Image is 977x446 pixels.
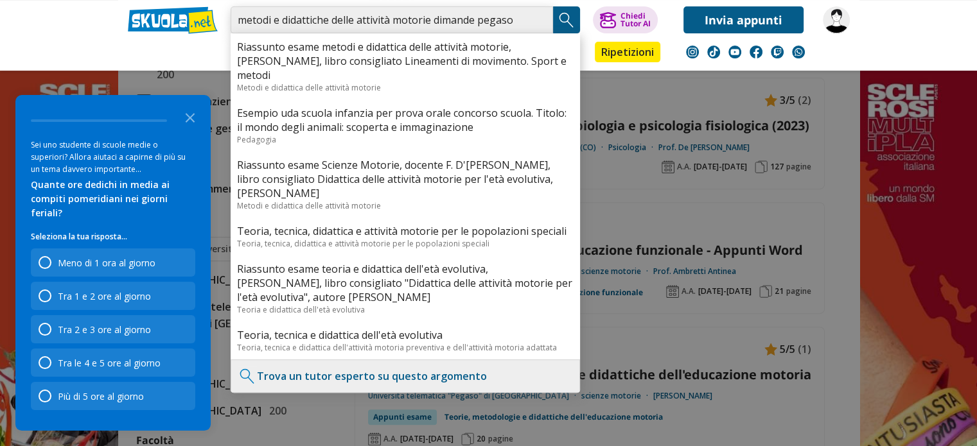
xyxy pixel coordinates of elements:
[237,134,574,145] div: Pedagogia
[237,106,574,134] a: Esempio uda scuola infanzia per prova orale concorso scuola. Titolo: il mondo degli animali: scop...
[707,46,720,58] img: tiktok
[620,12,650,28] div: Chiedi Tutor AI
[58,323,151,336] div: Tra 2 e 3 ore al giorno
[750,46,762,58] img: facebook
[31,348,195,377] div: Tra le 4 e 5 ore al giorno
[257,369,487,383] a: Trova un tutor esperto su questo argomento
[58,357,161,369] div: Tra le 4 e 5 ore al giorno
[792,46,805,58] img: WhatsApp
[31,248,195,277] div: Meno di 1 ora al giorno
[31,382,195,410] div: Più di 5 ore al giorno
[227,42,285,65] a: Appunti
[237,200,574,211] div: Metodi e didattica delle attività motorie
[237,262,574,304] a: Riassunto esame teoria e didattica dell'età evolutiva, [PERSON_NAME], libro consigliato "Didattic...
[237,82,574,93] div: Metodi e didattica delle attività motorie
[553,6,580,33] button: Search Button
[31,178,195,220] div: Quante ore dedichi in media ai compiti pomeridiani nei giorni feriali?
[238,366,257,386] img: Trova un tutor esperto
[771,46,784,58] img: twitch
[237,328,574,342] a: Teoria, tecnica e didattica dell'età evolutiva
[15,95,211,431] div: Survey
[237,158,574,200] a: Riassunto esame Scienze Motorie, docente F. D'[PERSON_NAME], libro consigliato Didattica delle at...
[728,46,741,58] img: youtube
[593,6,658,33] button: ChiediTutor AI
[823,6,850,33] img: anto_castaldi
[177,104,203,130] button: Close the survey
[58,390,144,402] div: Più di 5 ore al giorno
[31,230,195,243] p: Seleziona la tua risposta...
[31,315,195,343] div: Tra 2 e 3 ore al giorno
[683,6,804,33] a: Invia appunti
[237,238,574,249] div: Teoria, tecnica, didattica e attività motorie per le popolazioni speciali
[686,46,699,58] img: instagram
[58,290,151,302] div: Tra 1 e 2 ore al giorno
[237,40,574,82] a: Riassunto esame metodi e didattica delle attività motorie, [PERSON_NAME], libro consigliato Linea...
[237,224,574,238] a: Teoria, tecnica, didattica e attività motorie per le popolazioni speciali
[237,342,574,353] div: Teoria, tecnica e didattica dell'attività motoria preventiva e dell'attività motoria adattata
[31,139,195,175] div: Sei uno studente di scuole medie o superiori? Allora aiutaci a capirne di più su un tema davvero ...
[595,42,660,62] a: Ripetizioni
[557,10,576,30] img: Cerca appunti, riassunti o versioni
[231,6,553,33] input: Cerca appunti, riassunti o versioni
[237,304,574,315] div: Teoria e didattica dell'età evolutiva
[31,282,195,310] div: Tra 1 e 2 ore al giorno
[58,257,155,269] div: Meno di 1 ora al giorno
